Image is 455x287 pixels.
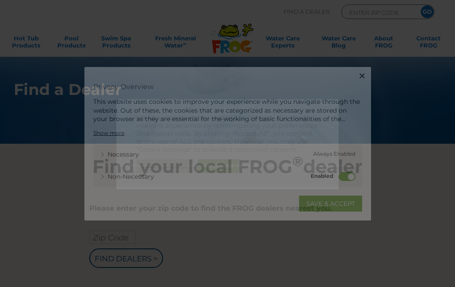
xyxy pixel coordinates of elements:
h4: Privacy Overview [93,80,362,93]
a: Necessary [100,149,139,159]
a: Show more [93,129,124,137]
div: This website uses cookies to improve your experience while you navigate through the website. Out ... [93,98,362,124]
span: Always Enabled [313,149,355,159]
a: Non-necessary [100,172,154,181]
a: SAVE & ACCEPT [299,195,362,211]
